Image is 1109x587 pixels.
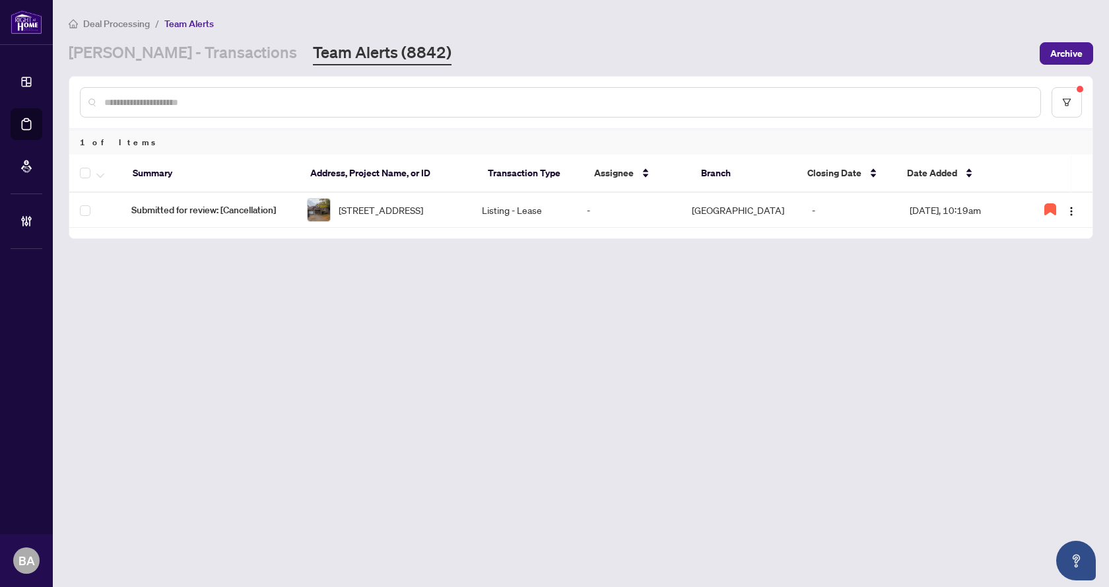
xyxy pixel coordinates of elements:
[471,193,576,228] td: Listing - Lease
[155,16,159,31] li: /
[122,155,300,193] th: Summary
[899,193,1025,228] td: [DATE], 10:19am
[896,155,1025,193] th: Date Added
[313,42,452,65] a: Team Alerts (8842)
[690,155,797,193] th: Branch
[69,19,78,28] span: home
[69,42,297,65] a: [PERSON_NAME] - Transactions
[681,193,801,228] td: [GEOGRAPHIC_DATA]
[797,155,896,193] th: Closing Date
[1050,43,1083,64] span: Archive
[83,18,150,30] span: Deal Processing
[69,129,1092,155] div: 1 of Items
[1056,541,1096,580] button: Open asap
[576,193,681,228] td: -
[477,155,584,193] th: Transaction Type
[1066,206,1077,217] img: Logo
[907,166,957,180] span: Date Added
[339,203,423,217] span: [STREET_ADDRESS]
[1052,87,1082,118] button: filter
[1061,199,1082,221] button: Logo
[807,166,861,180] span: Closing Date
[801,193,899,228] td: -
[308,199,330,221] img: thumbnail-img
[18,551,35,570] span: BA
[594,166,634,180] span: Assignee
[1062,98,1071,107] span: filter
[1040,42,1093,65] button: Archive
[11,10,42,34] img: logo
[164,18,214,30] span: Team Alerts
[584,155,690,193] th: Assignee
[300,155,477,193] th: Address, Project Name, or ID
[131,203,285,217] span: Submitted for review: [Cancellation]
